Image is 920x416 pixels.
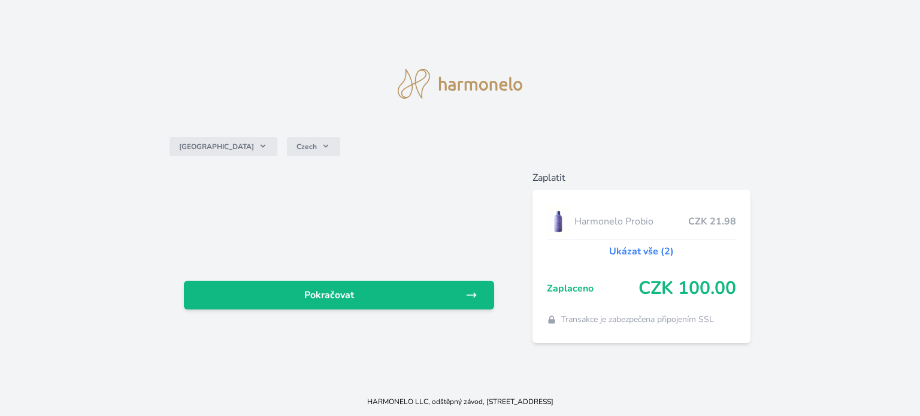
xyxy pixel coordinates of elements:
span: [GEOGRAPHIC_DATA] [179,142,254,151]
span: Pokračovat [193,288,465,302]
img: CLEAN_PROBIO_se_stinem_x-lo.jpg [547,207,570,236]
img: logo.svg [398,69,522,99]
span: CZK 100.00 [638,278,736,299]
a: Pokračovat [184,281,494,309]
span: Zaplaceno [547,281,638,296]
span: CZK 21.98 [688,214,736,229]
h6: Zaplatit [532,171,750,185]
span: Czech [296,142,317,151]
button: [GEOGRAPHIC_DATA] [170,137,277,156]
a: Ukázat vše (2) [609,244,674,259]
button: Czech [287,137,340,156]
span: Harmonelo Probio [574,214,688,229]
span: Transakce je zabezpečena připojením SSL [561,314,714,326]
